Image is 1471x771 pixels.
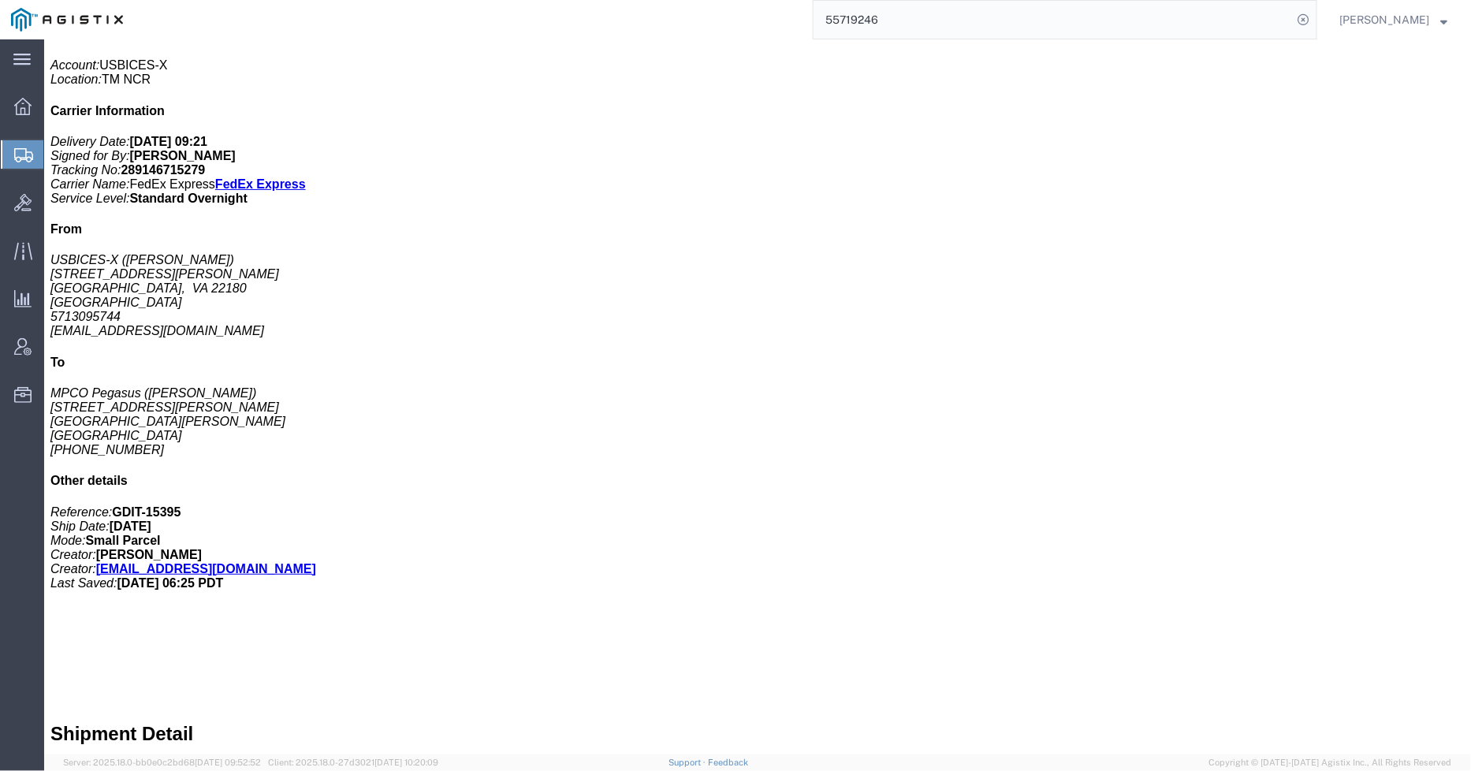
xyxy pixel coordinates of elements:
[668,758,708,767] a: Support
[708,758,748,767] a: Feedback
[1209,756,1452,769] span: Copyright © [DATE]-[DATE] Agistix Inc., All Rights Reserved
[814,1,1293,39] input: Search for shipment number, reference number
[63,758,261,767] span: Server: 2025.18.0-bb0e0c2bd68
[44,39,1471,754] iframe: FS Legacy Container
[374,758,438,767] span: [DATE] 10:20:09
[1340,11,1430,28] span: Andrew Wacyra
[11,8,123,32] img: logo
[1339,10,1449,29] button: [PERSON_NAME]
[268,758,438,767] span: Client: 2025.18.0-27d3021
[195,758,261,767] span: [DATE] 09:52:52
